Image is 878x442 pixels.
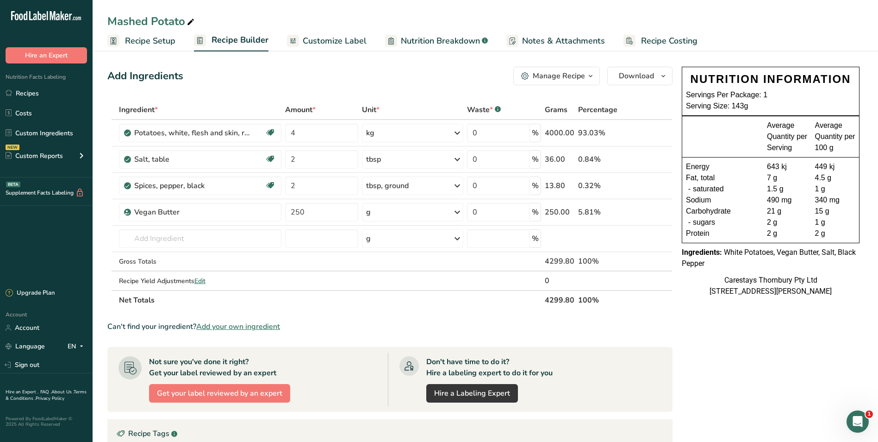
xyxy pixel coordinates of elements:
[641,35,697,47] span: Recipe Costing
[767,172,808,183] div: 7 g
[522,35,605,47] span: Notes & Attachments
[513,67,600,85] button: Manage Recipe
[576,290,630,309] th: 100%
[533,70,585,82] div: Manage Recipe
[149,384,290,403] button: Get your label reviewed by an expert
[578,180,629,191] div: 0.32%
[686,89,855,101] div: Servings Per Package: 1
[119,257,282,266] div: Gross Totals
[686,228,710,239] span: Protein
[623,31,697,51] a: Recipe Costing
[767,228,808,239] div: 2 g
[686,217,693,228] div: -
[117,290,543,309] th: Net Totals
[40,389,51,395] a: FAQ .
[134,180,250,191] div: Spices, pepper, black
[107,69,183,84] div: Add Ingredients
[815,195,856,206] div: 340 mg
[6,389,87,402] a: Terms & Conditions .
[693,217,715,228] span: sugars
[401,35,480,47] span: Nutrition Breakdown
[6,182,20,187] div: BETA
[815,161,856,172] div: 449 kj
[619,70,654,82] span: Download
[545,154,574,165] div: 36.00
[578,127,629,139] div: 93.03%
[107,31,175,51] a: Recipe Setup
[6,416,87,427] div: Powered By FoodLabelMaker © 2025 All Rights Reserved
[686,161,710,172] span: Energy
[6,389,38,395] a: Hire an Expert .
[6,47,87,63] button: Hire an Expert
[366,233,371,244] div: g
[194,277,205,285] span: Edit
[767,195,808,206] div: 490 mg
[194,30,268,52] a: Recipe Builder
[467,104,501,115] div: Waste
[686,101,855,112] div: Serving Size: 143g
[212,34,268,46] span: Recipe Builder
[686,206,731,217] span: Carbohydrate
[767,183,808,195] div: 1.5 g
[767,217,808,228] div: 2 g
[366,127,374,139] div: kg
[815,206,856,217] div: 15 g
[6,338,45,354] a: Language
[866,410,873,418] span: 1
[545,207,574,218] div: 250.00
[815,183,856,195] div: 1 g
[545,275,574,286] div: 0
[6,151,63,161] div: Custom Reports
[157,388,282,399] span: Get your label reviewed by an expert
[196,321,280,332] span: Add your own ingredient
[543,290,576,309] th: 4299.80
[767,206,808,217] div: 21 g
[682,275,859,297] div: Carestays Thornbury Pty Ltd [STREET_ADDRESS][PERSON_NAME]
[686,195,711,206] span: Sodium
[426,356,553,379] div: Don't have time to do it? Hire a labeling expert to do it for you
[125,35,175,47] span: Recipe Setup
[693,183,724,195] span: saturated
[426,384,518,403] a: Hire a Labeling Expert
[578,207,629,218] div: 5.81%
[119,104,158,115] span: Ingredient
[119,276,282,286] div: Recipe Yield Adjustments
[686,183,693,195] div: -
[68,341,87,352] div: EN
[815,217,856,228] div: 1 g
[303,35,367,47] span: Customize Label
[506,31,605,51] a: Notes & Attachments
[578,256,629,267] div: 100%
[545,127,574,139] div: 4000.00
[545,104,567,115] span: Grams
[686,71,855,88] div: NUTRITION INFORMATION
[578,154,629,165] div: 0.84%
[767,120,808,153] div: Average Quantity per Serving
[815,228,856,239] div: 2 g
[6,289,55,298] div: Upgrade Plan
[366,154,381,165] div: tbsp
[847,410,869,433] iframe: Intercom live chat
[545,180,574,191] div: 13.80
[366,180,409,191] div: tbsp, ground
[578,104,617,115] span: Percentage
[134,207,250,218] div: Vegan Butter
[815,172,856,183] div: 4.5 g
[134,154,250,165] div: Salt, table
[107,13,196,30] div: Mashed Potato
[119,229,282,248] input: Add Ingredient
[686,172,715,183] span: Fat, total
[385,31,488,51] a: Nutrition Breakdown
[607,67,673,85] button: Download
[815,120,856,153] div: Average Quantity per 100 g
[107,321,673,332] div: Can't find your ingredient?
[149,356,276,379] div: Not sure you've done it right? Get your label reviewed by an expert
[36,395,64,402] a: Privacy Policy
[682,248,856,268] span: White Potatoes, Vegan Butter, Salt, Black Pepper
[545,256,574,267] div: 4299.80
[285,104,316,115] span: Amount
[682,248,722,257] span: Ingredients:
[6,145,19,150] div: NEW
[362,104,380,115] span: Unit
[51,389,74,395] a: About Us .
